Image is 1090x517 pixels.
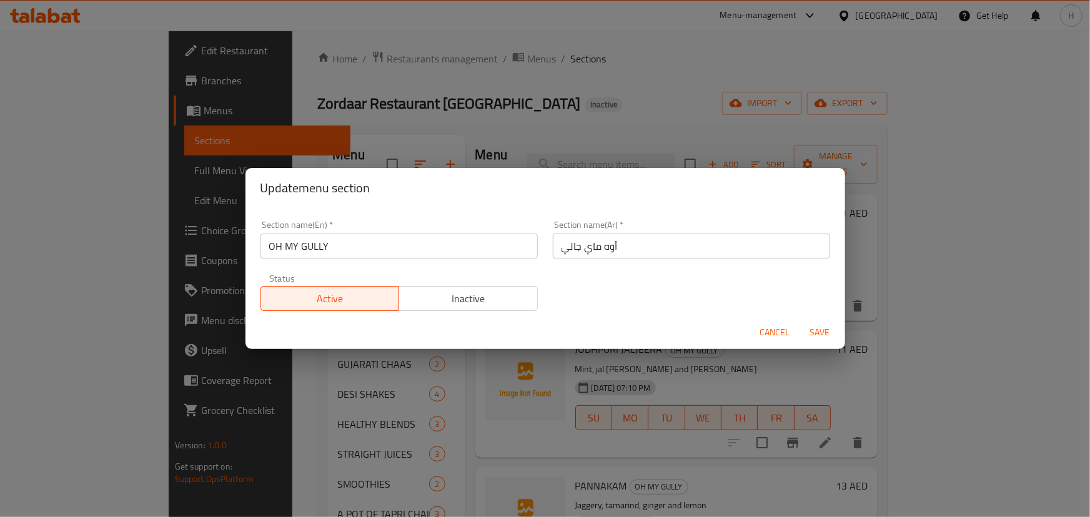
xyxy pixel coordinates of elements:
[260,234,538,258] input: Please enter section name(en)
[800,321,840,344] button: Save
[404,290,533,308] span: Inactive
[260,286,400,311] button: Active
[266,290,395,308] span: Active
[760,325,790,340] span: Cancel
[260,178,830,198] h2: Update menu section
[399,286,538,311] button: Inactive
[805,325,835,340] span: Save
[755,321,795,344] button: Cancel
[553,234,830,258] input: Please enter section name(ar)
